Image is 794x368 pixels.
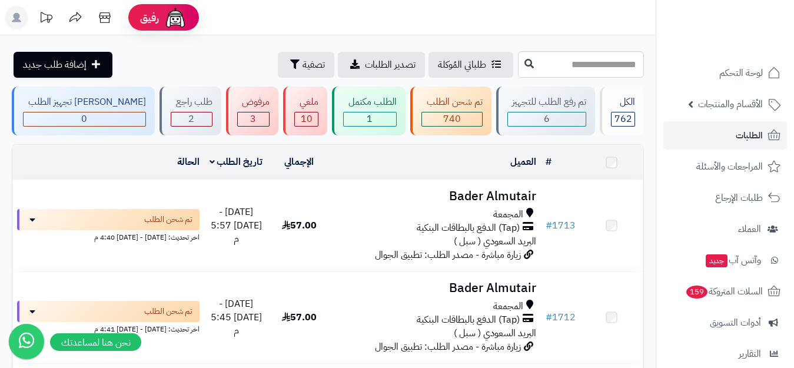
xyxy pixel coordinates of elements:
a: الكل762 [597,87,646,135]
span: وآتس آب [705,252,761,268]
span: # [546,218,552,233]
div: تم رفع الطلب للتجهيز [507,95,587,109]
a: لوحة التحكم [663,59,787,87]
span: 762 [614,112,632,126]
img: ai-face.png [164,6,187,29]
span: تصدير الطلبات [365,58,416,72]
span: لوحة التحكم [719,65,763,81]
span: 10 [301,112,313,126]
div: مرفوض [237,95,270,109]
span: طلبات الإرجاع [715,190,763,206]
span: زيارة مباشرة - مصدر الطلب: تطبيق الجوال [375,248,521,262]
a: تحديثات المنصة [31,6,61,32]
span: تم شحن الطلب [144,306,192,317]
div: 1 [344,112,396,126]
div: تم شحن الطلب [421,95,483,109]
span: المجمعة [493,208,523,221]
a: مرفوض 3 [224,87,281,135]
a: تصدير الطلبات [338,52,425,78]
button: تصفية [278,52,334,78]
a: الحالة [177,155,200,169]
a: ملغي 10 [281,87,330,135]
h3: Bader Almutair [335,190,536,203]
span: 1 [367,112,373,126]
span: 57.00 [282,218,317,233]
span: رفيق [140,11,159,25]
div: اخر تحديث: [DATE] - [DATE] 4:41 م [17,322,200,334]
a: المراجعات والأسئلة [663,152,787,181]
a: تاريخ الطلب [210,155,263,169]
a: طلب راجع 2 [157,87,224,135]
div: ملغي [294,95,318,109]
span: 0 [81,112,87,126]
span: البريد السعودي ( سبل ) [454,234,536,248]
span: # [546,310,552,324]
div: 10 [295,112,318,126]
a: #1713 [546,218,576,233]
span: [DATE] - [DATE] 5:57 م [211,205,262,246]
div: 3 [238,112,270,126]
span: السلات المتروكة [685,283,763,300]
a: [PERSON_NAME] تجهيز الطلب 0 [9,87,157,135]
a: السلات المتروكة159 [663,277,787,306]
span: المجمعة [493,300,523,313]
span: (Tap) الدفع بالبطاقات البنكية [417,221,520,235]
span: تم شحن الطلب [144,214,192,226]
div: 2 [171,112,212,126]
span: 2 [188,112,194,126]
div: 6 [508,112,586,126]
a: وآتس آبجديد [663,246,787,274]
a: العملاء [663,215,787,243]
a: تم رفع الطلب للتجهيز 6 [494,87,598,135]
a: تم شحن الطلب 740 [408,87,494,135]
span: 3 [250,112,256,126]
span: العملاء [738,221,761,237]
span: الطلبات [736,127,763,144]
span: 57.00 [282,310,317,324]
span: الأقسام والمنتجات [698,96,763,112]
a: أدوات التسويق [663,309,787,337]
span: 740 [443,112,461,126]
a: الطلب مكتمل 1 [330,87,408,135]
span: زيارة مباشرة - مصدر الطلب: تطبيق الجوال [375,340,521,354]
div: 0 [24,112,145,126]
span: المراجعات والأسئلة [696,158,763,175]
span: [DATE] - [DATE] 5:45 م [211,297,262,338]
span: إضافة طلب جديد [23,58,87,72]
a: الطلبات [663,121,787,150]
span: 6 [544,112,550,126]
a: التقارير [663,340,787,368]
span: (Tap) الدفع بالبطاقات البنكية [417,313,520,327]
div: [PERSON_NAME] تجهيز الطلب [23,95,146,109]
div: الطلب مكتمل [343,95,397,109]
div: الكل [611,95,635,109]
span: أدوات التسويق [710,314,761,331]
span: جديد [706,254,727,267]
h3: Bader Almutair [335,281,536,295]
div: طلب راجع [171,95,212,109]
a: العميل [510,155,536,169]
a: الإجمالي [284,155,314,169]
span: تصفية [303,58,325,72]
a: # [546,155,552,169]
span: طلباتي المُوكلة [438,58,486,72]
a: طلبات الإرجاع [663,184,787,212]
a: إضافة طلب جديد [14,52,112,78]
div: 740 [422,112,482,126]
a: طلباتي المُوكلة [428,52,513,78]
div: اخر تحديث: [DATE] - [DATE] 4:40 م [17,230,200,243]
span: التقارير [739,346,761,362]
a: #1712 [546,310,576,324]
span: 159 [686,286,707,299]
span: البريد السعودي ( سبل ) [454,326,536,340]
